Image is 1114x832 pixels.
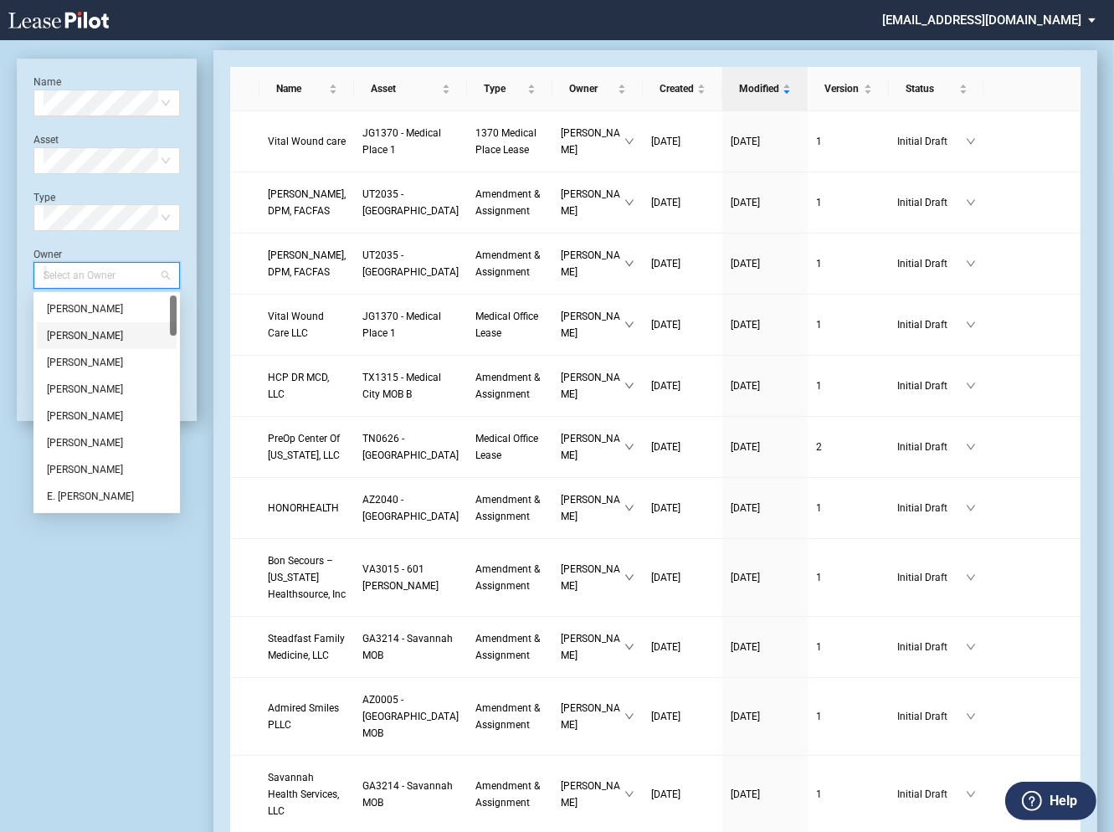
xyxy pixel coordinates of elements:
[739,80,779,97] span: Modified
[362,433,459,461] span: TN0626 - 2201 Medical Plaza
[731,500,799,516] a: [DATE]
[362,633,453,661] span: GA3214 - Savannah MOB
[897,194,966,211] span: Initial Draft
[268,188,346,217] span: Greg Brockbank, DPM, FACFAS
[561,308,624,342] span: [PERSON_NAME]
[561,630,624,664] span: [PERSON_NAME]
[268,433,340,461] span: PreOp Center Of Tennessee, LLC
[268,700,346,733] a: Admired Smiles PLLC
[475,563,540,592] span: Amendment & Assignment
[475,369,544,403] a: Amendment & Assignment
[475,702,540,731] span: Amendment & Assignment
[816,708,880,725] a: 1
[37,456,177,483] div: Conner Walsh
[362,372,441,400] span: TX1315 - Medical City MOB B
[731,788,760,800] span: [DATE]
[561,778,624,811] span: [PERSON_NAME]
[651,316,714,333] a: [DATE]
[354,67,467,111] th: Asset
[816,255,880,272] a: 1
[268,630,346,664] a: Steadfast Family Medicine, LLC
[47,381,167,398] div: [PERSON_NAME]
[897,639,966,655] span: Initial Draft
[362,188,459,217] span: UT2035 - Lone Peak
[276,80,326,97] span: Name
[816,441,822,453] span: 2
[816,641,822,653] span: 1
[651,572,680,583] span: [DATE]
[651,194,714,211] a: [DATE]
[816,439,880,455] a: 2
[561,430,624,464] span: [PERSON_NAME]
[816,133,880,150] a: 1
[47,488,167,505] div: E. [PERSON_NAME]
[816,711,822,722] span: 1
[651,319,680,331] span: [DATE]
[816,136,822,147] span: 1
[816,377,880,394] a: 1
[362,249,459,278] span: UT2035 - Lone Peak
[624,259,634,269] span: down
[37,483,177,510] div: E. Jason Byrd
[651,136,680,147] span: [DATE]
[731,316,799,333] a: [DATE]
[362,561,459,594] a: VA3015 - 601 [PERSON_NAME]
[1050,790,1077,812] label: Help
[889,67,984,111] th: Status
[624,573,634,583] span: down
[897,377,966,394] span: Initial Draft
[259,67,354,111] th: Name
[966,789,976,799] span: down
[475,125,544,158] a: 1370 Medical Place Lease
[475,630,544,664] a: Amendment & Assignment
[268,372,329,400] span: HCP DR MCD, LLC
[722,67,808,111] th: Modified
[731,136,760,147] span: [DATE]
[731,786,799,803] a: [DATE]
[897,133,966,150] span: Initial Draft
[467,67,552,111] th: Type
[47,300,167,317] div: [PERSON_NAME]
[731,194,799,211] a: [DATE]
[651,711,680,722] span: [DATE]
[37,295,177,322] div: Amy Mistler
[362,430,459,464] a: TN0626 - [GEOGRAPHIC_DATA]
[268,633,345,661] span: Steadfast Family Medicine, LLC
[731,641,760,653] span: [DATE]
[33,134,59,146] label: Asset
[47,327,167,344] div: [PERSON_NAME]
[731,439,799,455] a: [DATE]
[475,188,540,217] span: Amendment & Assignment
[475,308,544,342] a: Medical Office Lease
[37,403,177,429] div: Carrie Jo Carman
[651,377,714,394] a: [DATE]
[561,561,624,594] span: [PERSON_NAME]
[475,494,540,522] span: Amendment & Assignment
[484,80,524,97] span: Type
[362,778,459,811] a: GA3214 - Savannah MOB
[561,247,624,280] span: [PERSON_NAME]
[268,133,346,150] a: Vital Wound care
[816,639,880,655] a: 1
[362,491,459,525] a: AZ2040 - [GEOGRAPHIC_DATA]
[816,319,822,331] span: 1
[624,442,634,452] span: down
[268,500,346,516] a: HONORHEALTH
[475,433,538,461] span: Medical Office Lease
[37,376,177,403] div: Carol Barwick
[651,569,714,586] a: [DATE]
[966,503,976,513] span: down
[624,320,634,330] span: down
[966,642,976,652] span: down
[268,502,339,514] span: HONORHEALTH
[362,125,459,158] a: JG1370 - Medical Place 1
[651,500,714,516] a: [DATE]
[362,630,459,664] a: GA3214 - Savannah MOB
[816,380,822,392] span: 1
[362,311,441,339] span: JG1370 - Medical Place 1
[731,377,799,394] a: [DATE]
[362,127,441,156] span: JG1370 - Medical Place 1
[268,555,346,600] span: Bon Secours – Virginia Healthsource, Inc
[362,694,459,739] span: AZ0005 - North Mountain MOB
[624,198,634,208] span: down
